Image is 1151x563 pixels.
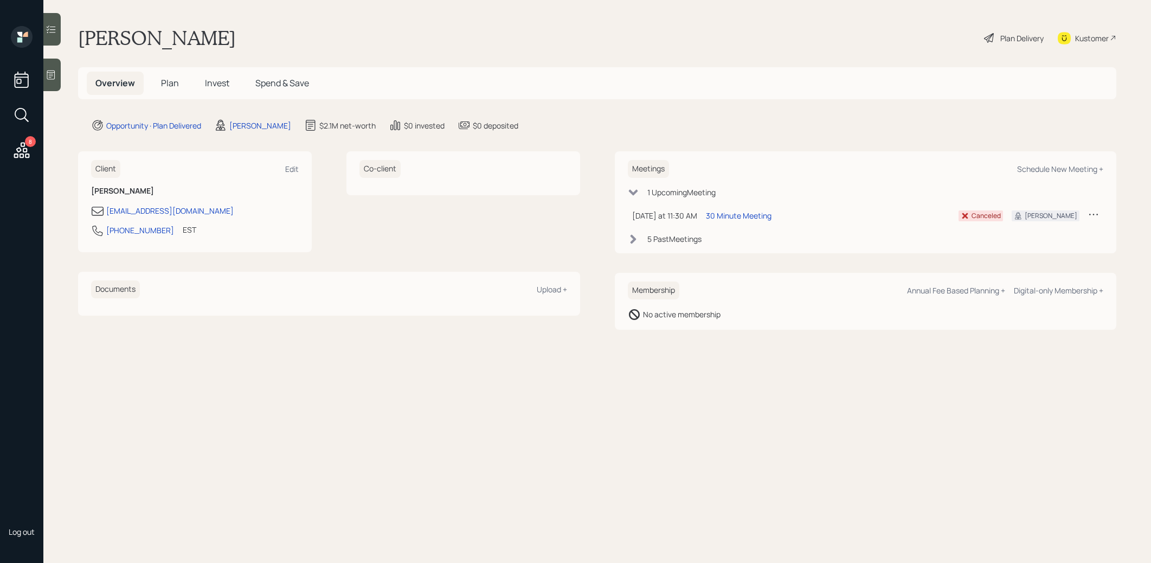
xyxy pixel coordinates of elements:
[91,160,120,178] h6: Client
[106,225,174,236] div: [PHONE_NUMBER]
[907,285,1005,296] div: Annual Fee Based Planning +
[106,120,201,131] div: Opportunity · Plan Delivered
[359,160,401,178] h6: Co-client
[647,233,702,245] div: 5 Past Meeting s
[91,280,140,298] h6: Documents
[1014,285,1103,296] div: Digital-only Membership +
[537,284,567,295] div: Upload +
[229,120,291,131] div: [PERSON_NAME]
[183,224,196,235] div: EST
[106,205,234,216] div: [EMAIL_ADDRESS][DOMAIN_NAME]
[95,77,135,89] span: Overview
[11,492,33,514] img: treva-nostdahl-headshot.png
[1075,33,1109,44] div: Kustomer
[205,77,229,89] span: Invest
[1017,164,1103,174] div: Schedule New Meeting +
[706,210,771,221] div: 30 Minute Meeting
[91,187,299,196] h6: [PERSON_NAME]
[628,281,679,299] h6: Membership
[972,211,1001,221] div: Canceled
[319,120,376,131] div: $2.1M net-worth
[161,77,179,89] span: Plan
[628,160,669,178] h6: Meetings
[473,120,518,131] div: $0 deposited
[78,26,236,50] h1: [PERSON_NAME]
[632,210,697,221] div: [DATE] at 11:30 AM
[25,136,36,147] div: 8
[404,120,445,131] div: $0 invested
[1000,33,1044,44] div: Plan Delivery
[647,187,716,198] div: 1 Upcoming Meeting
[255,77,309,89] span: Spend & Save
[1025,211,1077,221] div: [PERSON_NAME]
[643,309,721,320] div: No active membership
[285,164,299,174] div: Edit
[9,527,35,537] div: Log out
